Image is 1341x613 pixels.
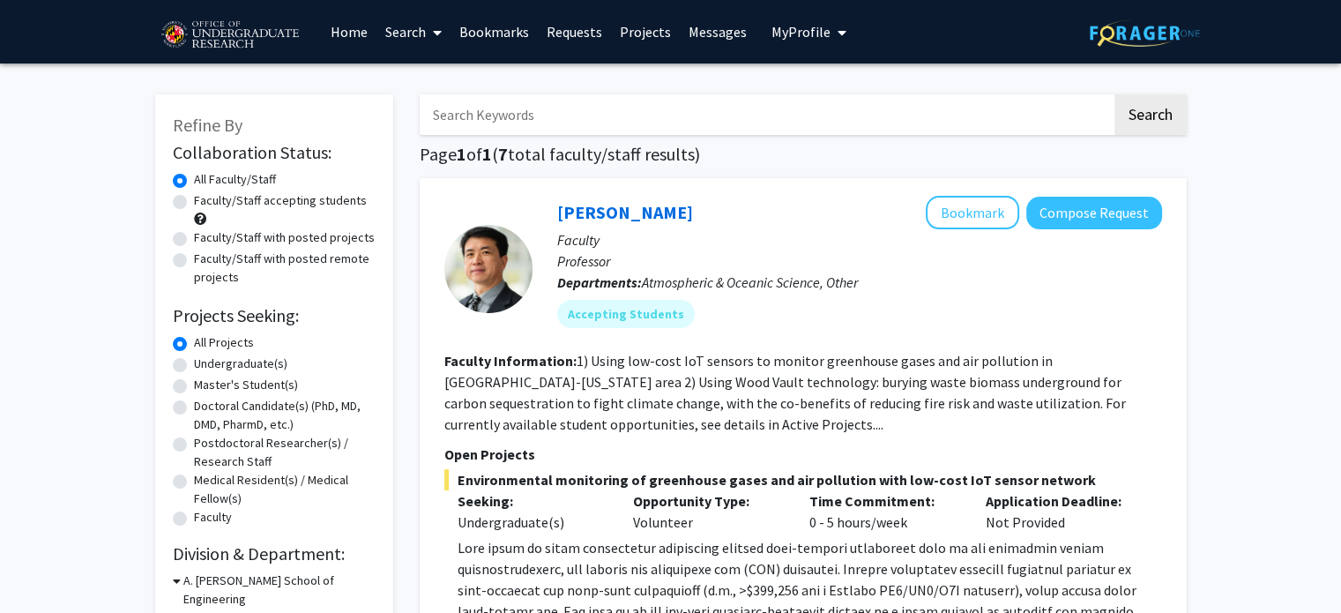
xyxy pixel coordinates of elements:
span: 7 [498,143,508,165]
div: 0 - 5 hours/week [796,490,972,533]
a: [PERSON_NAME] [557,201,693,223]
span: 1 [482,143,492,165]
p: Opportunity Type: [633,490,783,512]
iframe: Chat [13,534,75,600]
h2: Collaboration Status: [173,142,376,163]
label: Undergraduate(s) [194,355,287,373]
span: Atmospheric & Oceanic Science, Other [642,273,858,291]
span: My Profile [771,23,831,41]
p: Application Deadline: [986,490,1136,512]
a: Projects [611,1,680,63]
button: Add Ning Zeng to Bookmarks [926,196,1019,229]
div: Volunteer [620,490,796,533]
div: Undergraduate(s) [458,512,607,533]
a: Bookmarks [451,1,538,63]
button: Search [1114,94,1187,135]
img: University of Maryland Logo [155,13,304,57]
label: Doctoral Candidate(s) (PhD, MD, DMD, PharmD, etc.) [194,397,376,434]
label: Postdoctoral Researcher(s) / Research Staff [194,434,376,471]
h2: Division & Department: [173,543,376,564]
p: Professor [557,250,1162,272]
label: Faculty [194,508,232,527]
mat-chip: Accepting Students [557,300,695,328]
b: Departments: [557,273,642,291]
p: Open Projects [444,444,1162,465]
h1: Page of ( total faculty/staff results) [420,144,1187,165]
button: Compose Request to Ning Zeng [1026,197,1162,229]
a: Home [322,1,376,63]
label: Master's Student(s) [194,376,298,394]
p: Time Commitment: [809,490,959,512]
p: Faculty [557,229,1162,250]
a: Messages [680,1,756,63]
label: Medical Resident(s) / Medical Fellow(s) [194,471,376,508]
div: Not Provided [972,490,1149,533]
h3: A. [PERSON_NAME] School of Engineering [183,572,376,609]
a: Search [376,1,451,63]
img: ForagerOne Logo [1090,19,1200,47]
label: All Faculty/Staff [194,170,276,189]
span: Refine By [173,114,242,136]
h2: Projects Seeking: [173,305,376,326]
input: Search Keywords [420,94,1112,135]
b: Faculty Information: [444,352,577,370]
label: All Projects [194,333,254,352]
label: Faculty/Staff with posted projects [194,228,375,247]
label: Faculty/Staff accepting students [194,191,367,210]
p: Seeking: [458,490,607,512]
span: Environmental monitoring of greenhouse gases and air pollution with low-cost IoT sensor network [444,469,1162,490]
a: Requests [538,1,611,63]
label: Faculty/Staff with posted remote projects [194,250,376,287]
span: 1 [457,143,466,165]
fg-read-more: 1) Using low-cost IoT sensors to monitor greenhouse gases and air pollution in [GEOGRAPHIC_DATA]-... [444,352,1126,433]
